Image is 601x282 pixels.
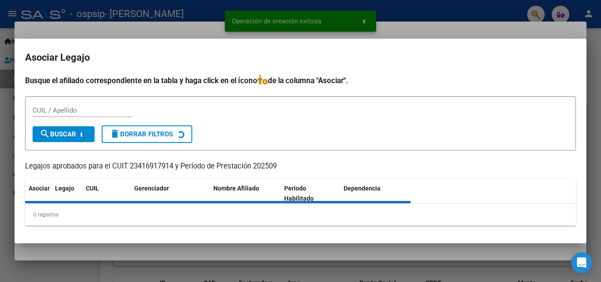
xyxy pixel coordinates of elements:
[110,128,120,139] mat-icon: delete
[25,161,576,172] p: Legajos aprobados para el CUIT 23416917914 y Período de Prestación 202509
[86,185,99,192] span: CUIL
[55,185,74,192] span: Legajo
[25,179,51,208] datatable-header-cell: Asociar
[134,185,169,192] span: Gerenciador
[210,179,281,208] datatable-header-cell: Nombre Afiliado
[102,125,192,143] button: Borrar Filtros
[344,185,381,192] span: Dependencia
[281,179,340,208] datatable-header-cell: Periodo Habilitado
[25,49,576,66] h2: Asociar Legajo
[131,179,210,208] datatable-header-cell: Gerenciador
[82,179,131,208] datatable-header-cell: CUIL
[213,185,259,192] span: Nombre Afiliado
[51,179,82,208] datatable-header-cell: Legajo
[40,130,76,138] span: Buscar
[340,179,411,208] datatable-header-cell: Dependencia
[40,128,50,139] mat-icon: search
[25,75,576,86] h4: Busque el afiliado correspondiente en la tabla y haga click en el ícono de la columna "Asociar".
[29,185,50,192] span: Asociar
[33,126,95,142] button: Buscar
[571,252,592,273] div: Open Intercom Messenger
[110,130,173,138] span: Borrar Filtros
[284,185,314,202] span: Periodo Habilitado
[25,204,576,226] div: 0 registros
